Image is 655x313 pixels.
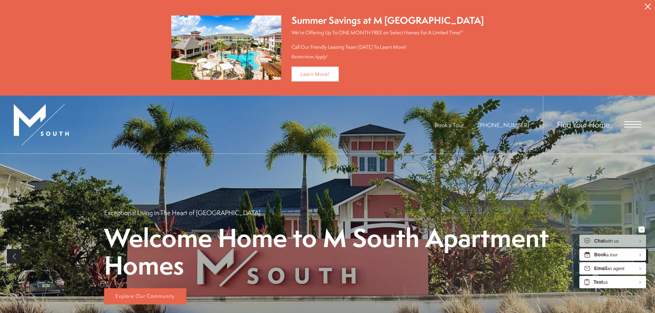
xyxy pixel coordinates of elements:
p: Exceptional Living in The Heart of [GEOGRAPHIC_DATA] [104,208,260,217]
span: Explore Our Community [116,292,175,300]
span: [PHONE_NUMBER] [478,121,529,129]
a: Learn More! [292,67,339,81]
div: Summer Savings at M [GEOGRAPHIC_DATA] [292,14,484,27]
a: Explore Our Community [104,288,186,305]
div: Restrictions Apply! [292,54,484,60]
a: Call Us at 813-570-8014 [478,121,529,129]
p: Welcome Home to M South Apartment Homes [104,224,551,278]
a: Previous [7,249,21,264]
button: Open Menu [624,121,641,127]
a: Find Your Home [557,119,610,130]
img: Summer Savings at M South Apartments [171,15,281,80]
a: Book a Tour [435,121,464,129]
img: MSouth [14,104,69,145]
p: We're Offering Up To ONE MONTH FREE on Select Homes For A Limited Time!* Call Our Friendly Leasin... [292,29,484,51]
